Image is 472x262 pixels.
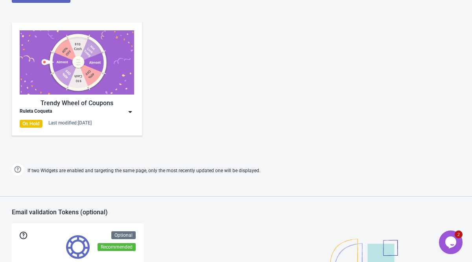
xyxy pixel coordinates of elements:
[98,243,136,251] div: Recommended
[20,120,42,128] div: On Hold
[111,231,136,239] div: Optional
[28,164,260,177] span: If two Widgets are enabled and targeting the same page, only the most recently updated one will b...
[20,98,134,108] div: Trendy Wheel of Coupons
[439,230,464,254] iframe: chat widget
[66,235,90,259] img: tokens.svg
[12,164,24,175] img: help.png
[20,30,134,95] img: trendy_game.png
[126,108,134,116] img: dropdown.png
[48,120,92,126] div: Last modified: [DATE]
[20,108,52,116] div: Ruleta Coqueta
